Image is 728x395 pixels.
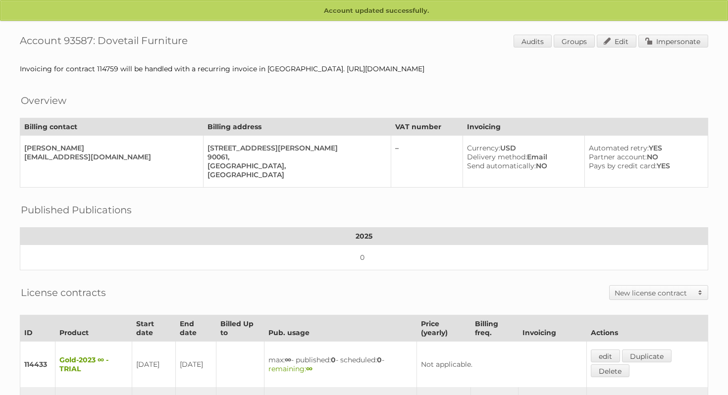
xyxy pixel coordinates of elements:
[264,342,417,388] td: max: - published: - scheduled: -
[589,152,647,161] span: Partner account:
[589,161,700,170] div: YES
[589,144,700,152] div: YES
[467,144,500,152] span: Currency:
[554,35,595,48] a: Groups
[693,286,708,299] span: Toggle
[331,355,336,364] strong: 0
[470,315,518,342] th: Billing freq.
[20,342,55,388] td: 114433
[589,144,649,152] span: Automated retry:
[622,349,672,362] a: Duplicate
[268,364,312,373] span: remaining:
[24,152,195,161] div: [EMAIL_ADDRESS][DOMAIN_NAME]
[467,161,536,170] span: Send automatically:
[132,342,175,388] td: [DATE]
[591,364,629,377] a: Delete
[518,315,586,342] th: Invoicing
[467,152,576,161] div: Email
[610,286,708,299] a: New license contract
[514,35,552,48] a: Audits
[0,0,728,21] p: Account updated successfully.
[208,144,383,152] div: [STREET_ADDRESS][PERSON_NAME]
[21,202,132,217] h2: Published Publications
[417,342,586,388] td: Not applicable.
[467,161,576,170] div: NO
[21,285,106,300] h2: License contracts
[21,93,66,108] h2: Overview
[55,315,132,342] th: Product
[391,118,463,136] th: VAT number
[306,364,312,373] strong: ∞
[467,152,527,161] span: Delivery method:
[20,245,708,270] td: 0
[591,349,620,362] a: edit
[589,152,700,161] div: NO
[417,315,471,342] th: Price (yearly)
[20,64,708,73] div: Invoicing for contract 114759 will be handled with a recurring invoice in [GEOGRAPHIC_DATA]. [URL...
[208,152,383,161] div: 90061,
[391,136,463,188] td: –
[589,161,657,170] span: Pays by credit card:
[377,355,382,364] strong: 0
[463,118,708,136] th: Invoicing
[20,118,204,136] th: Billing contact
[597,35,636,48] a: Edit
[615,288,693,298] h2: New license contract
[467,144,576,152] div: USD
[203,118,391,136] th: Billing address
[208,170,383,179] div: [GEOGRAPHIC_DATA]
[20,228,708,245] th: 2025
[20,315,55,342] th: ID
[208,161,383,170] div: [GEOGRAPHIC_DATA],
[264,315,417,342] th: Pub. usage
[586,315,708,342] th: Actions
[20,35,708,49] h1: Account 93587: Dovetail Furniture
[24,144,195,152] div: [PERSON_NAME]
[216,315,264,342] th: Billed Up to
[132,315,175,342] th: Start date
[175,315,216,342] th: End date
[638,35,708,48] a: Impersonate
[55,342,132,388] td: Gold-2023 ∞ - TRIAL
[285,355,291,364] strong: ∞
[175,342,216,388] td: [DATE]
